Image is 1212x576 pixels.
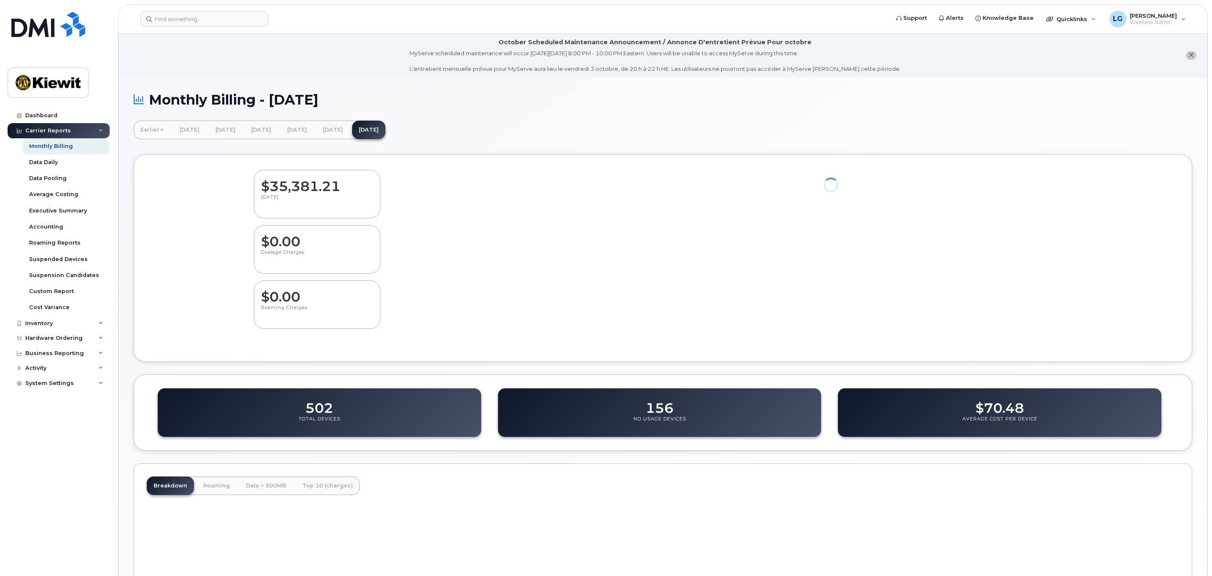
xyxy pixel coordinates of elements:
p: [DATE] [261,194,373,209]
a: Roaming [197,476,237,495]
dd: 156 [646,392,673,416]
p: Overage Charges [261,249,373,264]
h1: Monthly Billing - [DATE] [134,92,1192,107]
dd: 502 [305,392,333,416]
a: [DATE] [245,121,278,139]
a: [DATE] [316,121,350,139]
p: Total Devices [299,416,340,431]
a: [DATE] [352,121,385,139]
a: [DATE] [280,121,314,139]
dd: $0.00 [261,281,373,304]
a: [DATE] [173,121,206,139]
p: Roaming Charges [261,304,373,320]
button: close notification [1186,51,1196,60]
a: Data > 500MB [239,476,293,495]
a: Breakdown [147,476,194,495]
div: October Scheduled Maintenance Announcement / Annonce D'entretient Prévue Pour octobre [498,38,811,47]
div: MyServe scheduled maintenance will occur [DATE][DATE] 8:00 PM - 10:00 PM Eastern. Users will be u... [409,49,901,73]
dd: $0.00 [261,226,373,249]
dd: $35,381.21 [261,170,373,194]
p: No Usage Devices [633,416,686,431]
dd: $70.48 [975,392,1024,416]
p: Average Cost Per Device [962,416,1037,431]
a: Top 10 (charges) [296,476,360,495]
a: [DATE] [209,121,242,139]
a: Earlier [134,121,170,139]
